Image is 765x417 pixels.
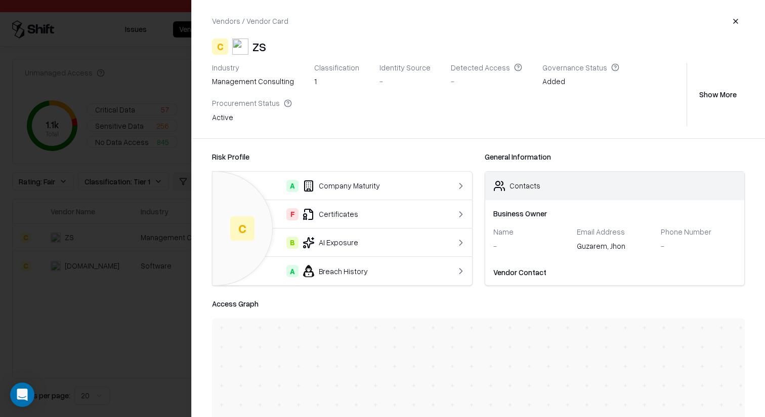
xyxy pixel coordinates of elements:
[221,265,435,277] div: Breach History
[493,208,737,219] div: Business Owner
[212,76,294,87] div: management consulting
[212,112,292,126] div: Active
[379,63,431,72] div: Identity Source
[314,63,359,72] div: Classification
[493,227,569,236] div: Name
[252,39,266,55] div: ZS
[691,85,745,103] button: Show More
[542,63,619,72] div: Governance Status
[212,63,294,72] div: Industry
[286,208,299,220] div: F
[212,151,473,163] div: Risk Profile
[509,180,540,191] div: Contacts
[451,76,522,87] div: -
[212,39,228,55] div: C
[286,237,299,249] div: B
[221,237,435,249] div: AI Exposure
[451,63,522,72] div: Detected Access
[232,39,248,55] img: ZS
[493,241,569,251] div: -
[577,241,653,255] div: Guzarem, Jhon
[485,151,745,163] div: General Information
[212,16,288,26] div: Vendors / Vendor Card
[221,180,435,192] div: Company Maturity
[379,76,431,87] div: -
[661,241,737,251] div: -
[314,76,359,87] div: 1
[212,98,292,107] div: Procurement Status
[230,216,254,241] div: C
[577,227,653,236] div: Email Address
[661,227,737,236] div: Phone Number
[286,180,299,192] div: A
[542,76,619,90] div: Added
[221,208,435,220] div: Certificates
[212,298,745,310] div: Access Graph
[493,267,737,278] div: Vendor Contact
[286,265,299,277] div: A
